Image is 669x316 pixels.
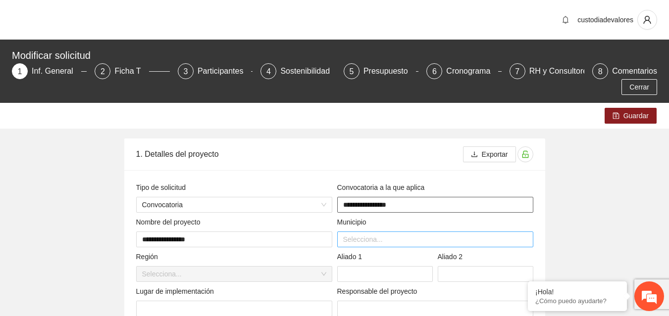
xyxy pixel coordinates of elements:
[515,67,519,76] span: 7
[529,63,599,79] div: RH y Consultores
[535,297,619,305] p: ¿Cómo puedo ayudarte?
[623,110,649,121] span: Guardar
[446,63,498,79] div: Cronograma
[535,288,619,296] div: ¡Hola!
[198,63,252,79] div: Participantes
[612,63,657,79] div: Comentarios
[613,112,619,120] span: save
[363,63,416,79] div: Presupuesto
[592,63,657,79] div: 8Comentarios
[136,217,205,227] span: Nombre del proyecto
[51,50,166,63] div: Chatee con nosotros ahora
[18,67,22,76] span: 1
[5,211,189,245] textarea: Escriba su mensaje y pulse “Intro”
[337,286,421,297] span: Responsable del proyecto
[482,149,508,160] span: Exportar
[12,63,87,79] div: 1Inf. General
[142,197,326,212] span: Convocatoria
[517,146,533,162] button: unlock
[266,67,271,76] span: 4
[638,15,657,24] span: user
[621,79,657,95] button: Cerrar
[337,217,370,227] span: Municipio
[577,16,633,24] span: custodiadevalores
[337,251,366,262] span: Aliado 1
[57,102,137,202] span: Estamos en línea.
[178,63,253,79] div: 3Participantes
[183,67,188,76] span: 3
[463,146,516,162] button: downloadExportar
[426,63,501,79] div: 6Cronograma
[344,63,418,79] div: 5Presupuesto
[114,63,149,79] div: Ficha T
[136,251,162,262] span: Región
[260,63,335,79] div: 4Sostenibilidad
[101,67,105,76] span: 2
[471,151,478,159] span: download
[349,67,354,76] span: 5
[95,63,169,79] div: 2Ficha T
[605,108,657,124] button: saveGuardar
[12,47,651,63] div: Modificar solicitud
[558,16,573,24] span: bell
[136,286,218,297] span: Lugar de implementación
[136,140,463,168] div: 1. Detalles del proyecto
[598,67,603,76] span: 8
[518,150,533,158] span: unlock
[438,251,466,262] span: Aliado 2
[32,63,81,79] div: Inf. General
[558,12,573,28] button: bell
[637,10,657,30] button: user
[280,63,338,79] div: Sostenibilidad
[337,182,428,193] span: Convocatoria a la que aplica
[432,67,437,76] span: 6
[629,82,649,92] span: Cerrar
[136,182,190,193] span: Tipo de solicitud
[162,5,186,29] div: Minimizar ventana de chat en vivo
[510,63,584,79] div: 7RH y Consultores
